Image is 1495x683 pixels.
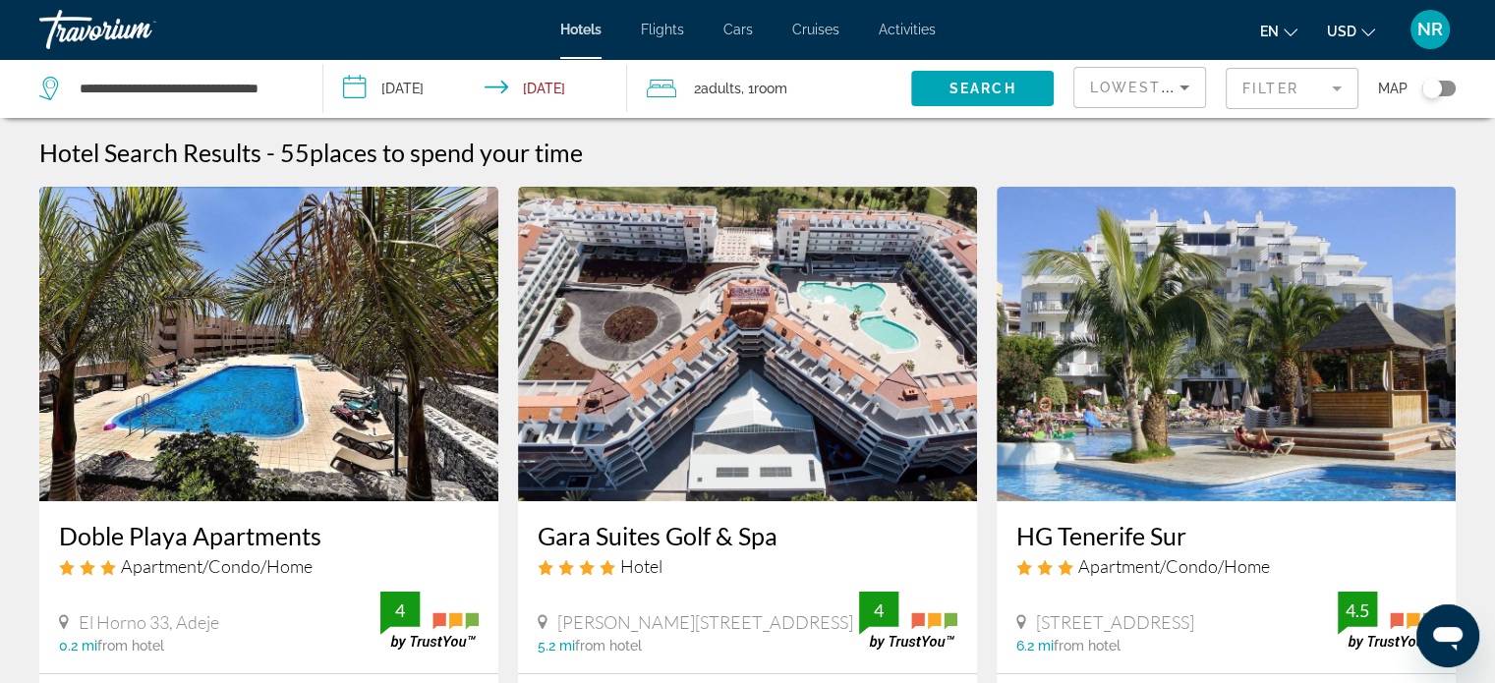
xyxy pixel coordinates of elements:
[538,638,575,654] span: 5.2 mi
[694,75,741,102] span: 2
[1090,80,1216,95] span: Lowest Price
[1378,75,1408,102] span: Map
[1016,555,1436,577] div: 3 star Apartment
[575,638,642,654] span: from hotel
[59,638,97,654] span: 0.2 mi
[859,598,898,622] div: 4
[701,81,741,96] span: Adults
[266,138,275,167] span: -
[59,555,479,577] div: 3 star Apartment
[1260,17,1297,45] button: Change language
[323,59,627,118] button: Check-in date: Oct 7, 2025 Check-out date: Oct 8, 2025
[754,81,787,96] span: Room
[538,521,957,550] a: Gara Suites Golf & Spa
[859,592,957,650] img: trustyou-badge.svg
[1338,592,1436,650] img: trustyou-badge.svg
[518,187,977,501] img: Hotel image
[792,22,839,37] a: Cruises
[1016,521,1436,550] a: HG Tenerife Sur
[380,598,420,622] div: 4
[1327,17,1375,45] button: Change currency
[1417,20,1443,39] span: NR
[39,187,498,501] img: Hotel image
[1078,555,1270,577] span: Apartment/Condo/Home
[1327,24,1356,39] span: USD
[741,75,787,102] span: , 1
[97,638,164,654] span: from hotel
[280,138,583,167] h2: 55
[59,521,479,550] a: Doble Playa Apartments
[79,611,219,633] span: El Horno 33, Adeje
[1016,638,1054,654] span: 6.2 mi
[39,138,261,167] h1: Hotel Search Results
[1260,24,1279,39] span: en
[620,555,662,577] span: Hotel
[121,555,313,577] span: Apartment/Condo/Home
[1416,604,1479,667] iframe: Кнопка запуска окна обмена сообщениями
[310,138,583,167] span: places to spend your time
[911,71,1054,106] button: Search
[1036,611,1194,633] span: [STREET_ADDRESS]
[1226,67,1358,110] button: Filter
[380,592,479,650] img: trustyou-badge.svg
[538,555,957,577] div: 4 star Hotel
[39,4,236,55] a: Travorium
[949,81,1016,96] span: Search
[560,22,602,37] a: Hotels
[627,59,911,118] button: Travelers: 2 adults, 0 children
[879,22,936,37] a: Activities
[1338,598,1377,622] div: 4.5
[641,22,684,37] a: Flights
[723,22,753,37] a: Cars
[1054,638,1121,654] span: from hotel
[1405,9,1456,50] button: User Menu
[1090,76,1189,99] mat-select: Sort by
[557,611,853,633] span: [PERSON_NAME][STREET_ADDRESS]
[997,187,1456,501] img: Hotel image
[1408,80,1456,97] button: Toggle map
